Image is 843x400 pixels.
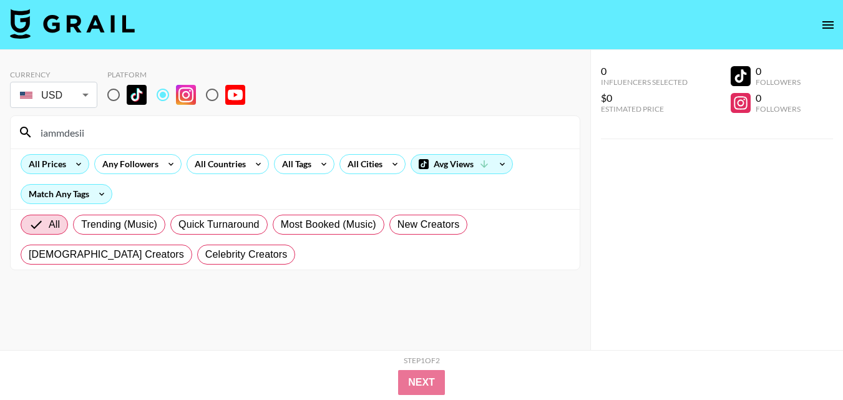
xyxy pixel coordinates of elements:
[601,92,688,104] div: $0
[187,155,248,173] div: All Countries
[29,247,184,262] span: [DEMOGRAPHIC_DATA] Creators
[281,217,376,232] span: Most Booked (Music)
[10,9,135,39] img: Grail Talent
[411,155,512,173] div: Avg Views
[275,155,314,173] div: All Tags
[12,84,95,106] div: USD
[756,77,801,87] div: Followers
[176,85,196,105] img: Instagram
[756,104,801,114] div: Followers
[10,70,97,79] div: Currency
[49,217,60,232] span: All
[205,247,288,262] span: Celebrity Creators
[601,65,688,77] div: 0
[95,155,161,173] div: Any Followers
[398,370,445,395] button: Next
[601,104,688,114] div: Estimated Price
[816,12,841,37] button: open drawer
[107,70,255,79] div: Platform
[404,356,440,365] div: Step 1 of 2
[756,92,801,104] div: 0
[397,217,460,232] span: New Creators
[21,185,112,203] div: Match Any Tags
[601,77,688,87] div: Influencers Selected
[81,217,157,232] span: Trending (Music)
[127,85,147,105] img: TikTok
[21,155,69,173] div: All Prices
[225,85,245,105] img: YouTube
[756,65,801,77] div: 0
[178,217,260,232] span: Quick Turnaround
[340,155,385,173] div: All Cities
[33,122,572,142] input: Search by User Name
[781,338,828,385] iframe: Drift Widget Chat Controller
